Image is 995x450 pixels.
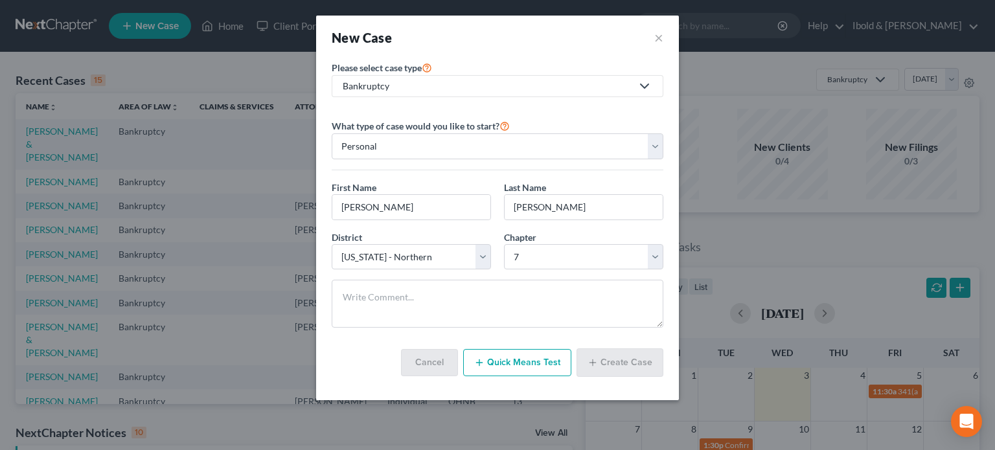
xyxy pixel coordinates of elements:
input: Enter First Name [332,195,490,219]
button: Cancel [401,349,458,376]
span: Chapter [504,232,536,243]
div: Open Intercom Messenger [951,406,982,437]
span: District [332,232,362,243]
input: Enter Last Name [505,195,663,219]
button: Create Case [577,348,663,377]
span: Last Name [504,182,546,193]
button: Quick Means Test [463,349,571,376]
strong: New Case [332,30,392,45]
div: Bankruptcy [343,80,632,93]
button: × [654,28,663,47]
span: First Name [332,182,376,193]
span: Please select case type [332,62,422,73]
label: What type of case would you like to start? [332,118,510,133]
